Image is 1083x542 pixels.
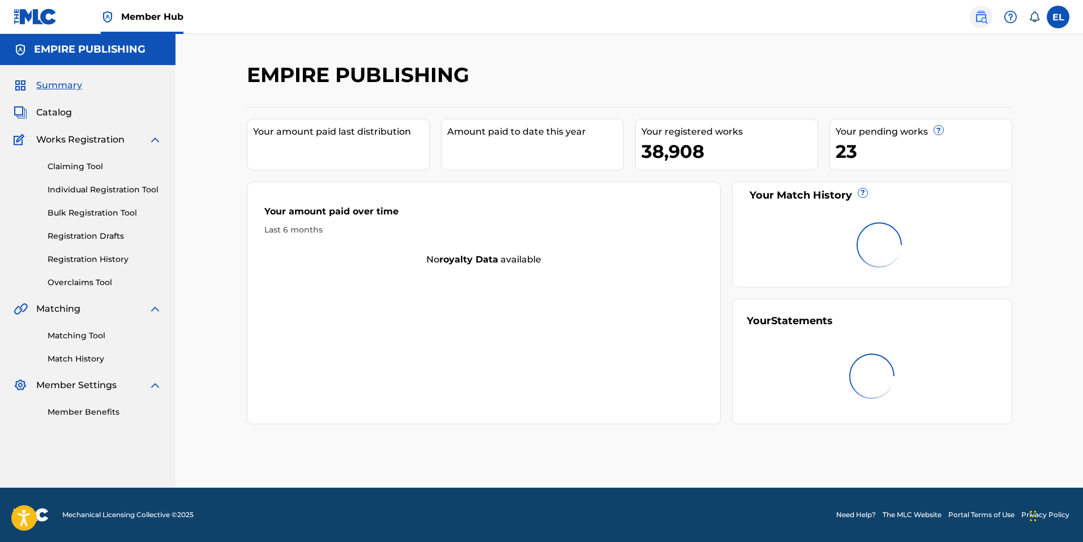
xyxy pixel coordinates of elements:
img: Accounts [14,43,27,57]
h5: EMPIRE PUBLISHING [34,43,145,56]
span: Member Settings [36,378,117,392]
div: Your Statements [747,313,833,329]
span: ? [858,188,867,197]
img: Matching [14,302,28,316]
a: Privacy Policy [1021,510,1069,520]
img: help [1004,10,1017,24]
img: search [974,10,988,24]
a: Bulk Registration Tool [48,207,162,219]
a: Match History [48,353,162,365]
div: Notifications [1029,11,1040,23]
img: MLC Logo [14,8,57,25]
img: logo [14,508,49,522]
iframe: Chat Widget [1026,488,1083,542]
div: Your registered works [641,125,817,139]
img: Top Rightsholder [101,10,114,24]
span: Works Registration [36,133,125,147]
a: Overclaims Tool [48,277,162,289]
a: Member Benefits [48,406,162,418]
a: SummarySummary [14,79,82,92]
img: Works Registration [14,133,28,147]
div: Your amount paid last distribution [253,125,429,139]
div: Your pending works [836,125,1012,139]
img: preloader [853,219,905,270]
img: Summary [14,79,27,92]
span: Mechanical Licensing Collective © 2025 [62,510,194,520]
a: The MLC Website [883,510,941,520]
a: Registration History [48,253,162,265]
img: Member Settings [14,378,27,392]
a: Need Help? [836,510,876,520]
a: Registration Drafts [48,230,162,242]
img: preloader [846,350,898,402]
div: Help [999,6,1022,28]
span: Catalog [36,106,72,119]
div: 38,908 [641,139,817,164]
img: expand [148,302,162,316]
span: Member Hub [121,10,183,23]
img: expand [148,133,162,147]
a: Matching Tool [48,330,162,342]
div: 23 [836,139,1012,164]
a: Claiming Tool [48,161,162,173]
strong: royalty data [439,254,498,265]
div: No available [247,253,721,266]
div: Amount paid to date this year [447,125,623,139]
div: Your amount paid over time [264,205,704,224]
div: User Menu [1047,6,1069,28]
img: expand [148,378,162,392]
a: Individual Registration Tool [48,184,162,196]
span: Matching [36,302,80,316]
span: Summary [36,79,82,92]
div: Your Match History [747,188,998,203]
a: CatalogCatalog [14,106,72,119]
img: Catalog [14,106,27,119]
a: Portal Terms of Use [948,510,1014,520]
span: ? [934,126,943,135]
div: Drag [1030,499,1037,533]
div: Last 6 months [264,224,704,236]
a: Public Search [970,6,992,28]
h2: EMPIRE PUBLISHING [247,62,475,88]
